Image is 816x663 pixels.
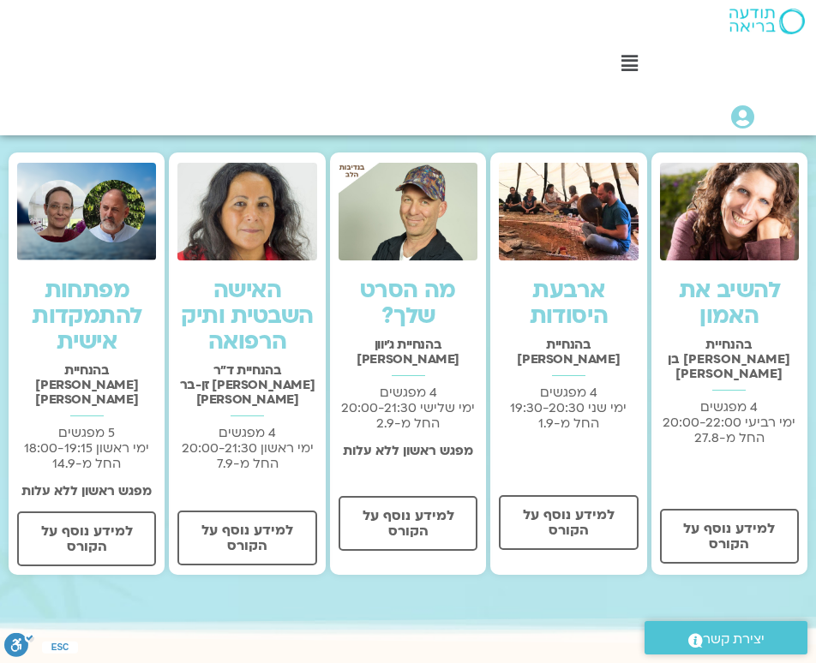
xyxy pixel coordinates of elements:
a: ארבעת היסודות [530,275,609,331]
h2: בהנחיית ג'יוון [PERSON_NAME] [339,337,477,367]
p: 4 מפגשים ימי ראשון 20:00-21:30 [177,425,316,471]
h2: קורסים קרובים [9,105,807,135]
a: מה הסרט שלך? [360,275,456,331]
a: האישה השבטית ותיק הרפואה [181,275,313,357]
a: יצירת קשר [645,621,807,654]
h2: בהנחיית ד"ר [PERSON_NAME] זן-בר [PERSON_NAME] [177,363,316,407]
a: למידע נוסף על הקורס [177,511,316,565]
span: למידע נוסף על הקורס [361,508,455,539]
p: 4 מפגשים ימי שני 19:30-20:30 [499,385,638,431]
a: למידע נוסף על הקורס [499,495,638,550]
h2: בהנחיית [PERSON_NAME] בן [PERSON_NAME] [660,337,799,381]
p: 5 מפגשים ימי ראשון 18:00-19:15 [17,425,156,471]
span: למידע נוסף על הקורס [39,523,134,554]
img: תודעה בריאה [729,9,805,34]
h2: בהנחיית [PERSON_NAME] [499,337,638,367]
strong: מפגש ראשון ללא עלות [343,442,473,459]
span: למידע נוסף על הקורס [521,507,615,538]
span: החל מ-2.9 [376,415,440,432]
h2: בהנחיית [PERSON_NAME] [PERSON_NAME] [17,363,156,407]
a: להשיב את האמון [679,275,780,331]
span: החל מ-1.9 [538,415,599,432]
span: החל מ-14.9 [52,455,121,472]
p: 4 מפגשים ימי רביעי 20:00-22:00 החל מ-27.8 [660,399,799,445]
span: למידע נוסף על הקורס [682,521,777,552]
span: יצירת קשר [703,628,765,651]
p: 4 מפגשים ימי שלישי 20:00-21:30 [339,385,477,431]
a: למידע נוסף על הקורס [660,509,799,564]
span: למידע נוסף על הקורס [200,523,294,553]
span: החל מ-7.9 [217,455,279,472]
a: מפתחות להתמקדות אישית [32,275,141,357]
strong: מפגש ראשון ללא עלות [21,482,152,499]
a: למידע נוסף על הקורס [339,496,477,551]
a: למידע נוסף על הקורס [17,511,156,566]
